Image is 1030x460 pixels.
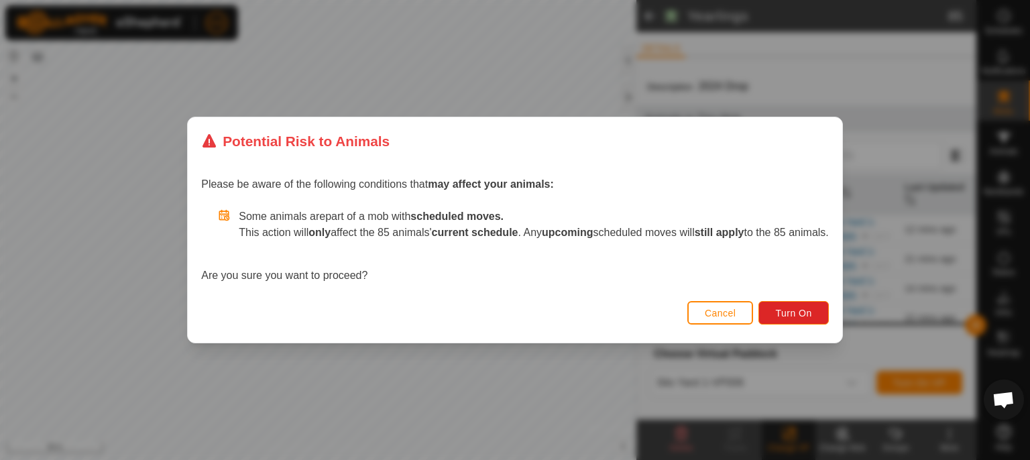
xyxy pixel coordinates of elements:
[201,178,554,190] span: Please be aware of the following conditions that
[201,209,829,284] div: Are you sure you want to proceed?
[542,227,593,238] strong: upcoming
[775,308,811,319] span: Turn On
[984,380,1024,420] div: Open chat
[705,308,736,319] span: Cancel
[687,301,754,325] button: Cancel
[432,227,518,238] strong: current schedule
[410,211,504,222] strong: scheduled moves.
[308,227,331,238] strong: only
[201,131,390,152] div: Potential Risk to Animals
[325,211,504,222] span: part of a mob with
[239,209,829,225] p: Some animals are
[239,225,829,241] p: This action will affect the 85 animals' . Any scheduled moves will to the 85 animals.
[428,178,554,190] strong: may affect your animals:
[758,301,828,325] button: Turn On
[695,227,744,238] strong: still apply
